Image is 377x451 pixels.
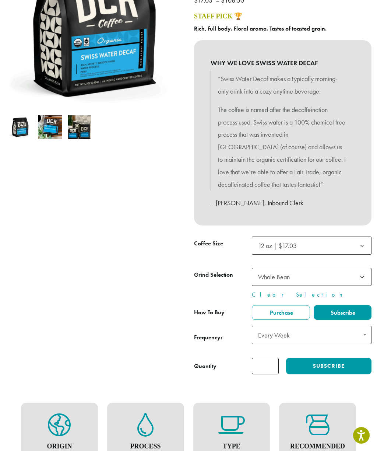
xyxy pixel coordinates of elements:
b: WHY WE LOVE SWISS WATER DECAF [211,57,355,69]
h4: Origin [28,443,91,451]
input: Product quantity [252,358,279,374]
span: Subscribe [330,309,355,317]
p: The coffee is named after the decaffeination process used. Swiss water is a 100% chemical free pr... [218,104,348,191]
label: Grind Selection [194,270,252,280]
span: Every Week [255,328,297,342]
span: Frequency: [194,333,252,342]
a: Staff Pick 🏆 [194,13,242,20]
span: 12 oz | $17.03 [258,241,297,250]
span: Whole Bean [252,268,371,286]
b: Rich, full body. Floral aroma. Tastes of toasted grain. [194,25,327,32]
img: Swiss Water Decaf [8,115,32,139]
p: “Swiss Water Decaf makes a typically morning-only drink into a cozy anytime beverage. [218,73,348,98]
img: Swiss Water Decaf - Image 2 [38,115,61,139]
div: Quantity [194,362,216,371]
p: – [PERSON_NAME], Inbound Clerk [211,197,355,209]
span: Purchase [269,309,293,317]
span: Every Week [252,326,371,344]
h4: Process [114,443,177,451]
span: 12 oz | $17.03 [252,237,371,255]
button: Subscribe [286,358,371,374]
span: How To Buy [194,308,225,316]
a: Clear Selection [252,290,371,299]
span: 12 oz | $17.03 [255,238,304,253]
span: Whole Bean [258,273,290,281]
h4: Type [201,443,263,451]
span: Whole Bean [255,270,297,284]
img: Swiss Water Decaf - Image 3 [68,115,91,139]
label: Coffee Size [194,238,252,249]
